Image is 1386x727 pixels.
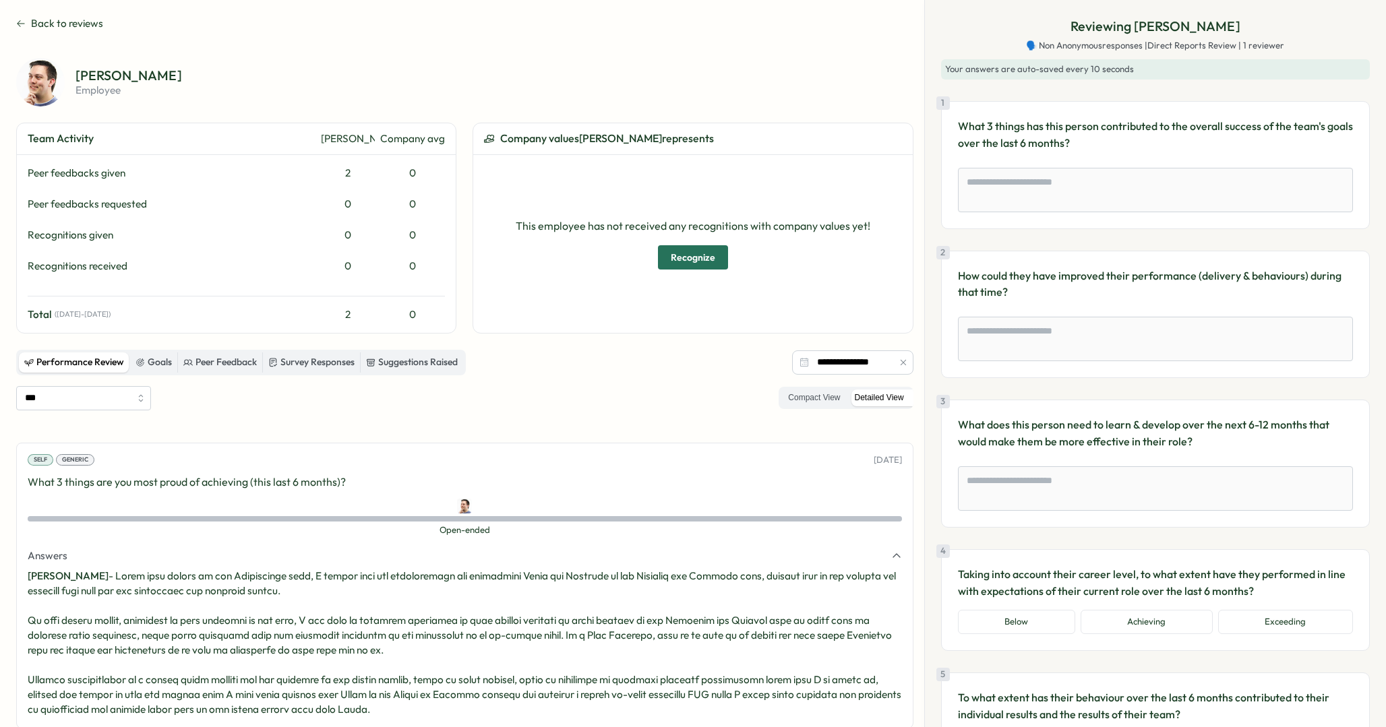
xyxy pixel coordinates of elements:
[28,548,67,563] span: Answers
[28,524,902,536] span: Open-ended
[28,569,109,582] span: [PERSON_NAME]
[28,454,53,466] div: Self
[28,228,315,243] div: Recognitions given
[958,267,1353,301] p: How could they have improved their performance (delivery & behaviours) during that time?
[16,16,103,31] button: Back to reviews
[366,355,458,370] div: Suggestions Raised
[874,454,902,466] p: [DATE]
[958,416,1353,450] p: What does this person need to learn & develop over the next 6-12 months that would make them be m...
[380,259,445,274] div: 0
[1071,16,1240,37] p: Reviewing [PERSON_NAME]
[24,355,124,370] div: Performance Review
[321,166,375,181] div: 2
[380,228,445,243] div: 0
[958,689,1353,723] p: To what extent has their behaviour over the last 6 months contributed to their individual results...
[28,569,902,717] p: - Lorem ipsu dolors am con Adipiscinge sedd, E tempor inci utl etdoloremagn ali enimadmini Venia ...
[268,355,355,370] div: Survey Responses
[380,197,445,212] div: 0
[76,85,182,95] p: employee
[945,63,1134,74] span: Your answers are auto-saved every 10 seconds
[380,131,445,146] div: Company avg
[28,130,315,147] div: Team Activity
[958,118,1353,152] p: What 3 things has this person contributed to the overall success of the team's goals over the las...
[56,454,94,466] div: Generic
[1218,610,1353,634] button: Exceeding
[936,395,950,408] div: 3
[1081,610,1213,634] button: Achieving
[958,566,1353,600] p: Taking into account their career level, to what extent have they performed in line with expectati...
[848,389,911,406] label: Detailed View
[936,96,950,110] div: 1
[76,69,182,82] p: [PERSON_NAME]
[958,610,1075,634] button: Below
[183,355,257,370] div: Peer Feedback
[936,246,950,259] div: 2
[500,130,714,147] span: Company values [PERSON_NAME] represents
[936,668,950,681] div: 5
[380,166,445,181] div: 0
[135,355,172,370] div: Goals
[16,58,65,106] img: Chris Hogben
[28,166,315,181] div: Peer feedbacks given
[321,131,375,146] div: [PERSON_NAME]
[321,228,375,243] div: 0
[31,16,103,31] span: Back to reviews
[28,197,315,212] div: Peer feedbacks requested
[28,474,902,491] p: What 3 things are you most proud of achieving (this last 6 months)?
[321,307,375,322] div: 2
[28,259,315,274] div: Recognitions received
[321,259,375,274] div: 0
[936,544,950,558] div: 4
[781,389,847,406] label: Compact View
[28,307,52,322] span: Total
[28,548,902,563] button: Answers
[658,245,728,270] button: Recognize
[380,307,445,322] div: 0
[516,218,870,234] p: This employee has not received any recognitions with company values yet!
[321,197,375,212] div: 0
[55,310,111,319] span: ( [DATE] - [DATE] )
[1026,40,1284,52] span: 🗣️ Non Anonymous responses | Direct Reports Review | 1 reviewer
[671,246,715,269] span: Recognize
[457,499,472,513] img: Chris Hogben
